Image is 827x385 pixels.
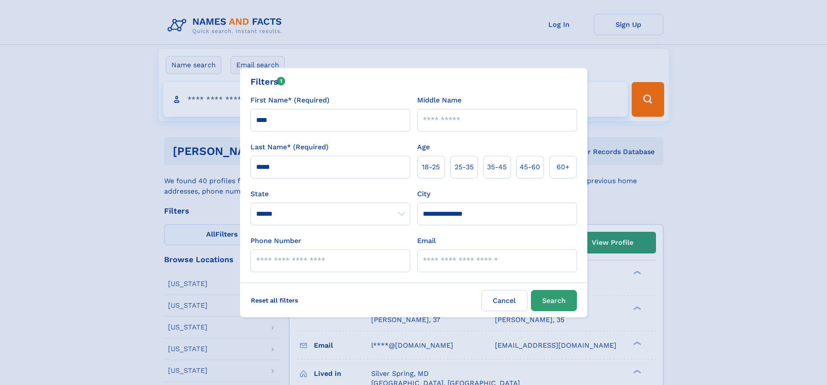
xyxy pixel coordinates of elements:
label: Age [417,142,430,152]
button: Search [531,290,577,311]
label: Email [417,236,436,246]
span: 35‑45 [487,162,507,172]
span: 45‑60 [520,162,540,172]
span: 25‑35 [455,162,474,172]
div: Filters [250,75,286,88]
label: Phone Number [250,236,301,246]
span: 60+ [557,162,570,172]
label: First Name* (Required) [250,95,329,105]
label: State [250,189,410,199]
label: Middle Name [417,95,461,105]
label: Reset all filters [245,290,304,311]
label: City [417,189,430,199]
label: Last Name* (Required) [250,142,329,152]
label: Cancel [481,290,527,311]
span: 18‑25 [422,162,440,172]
